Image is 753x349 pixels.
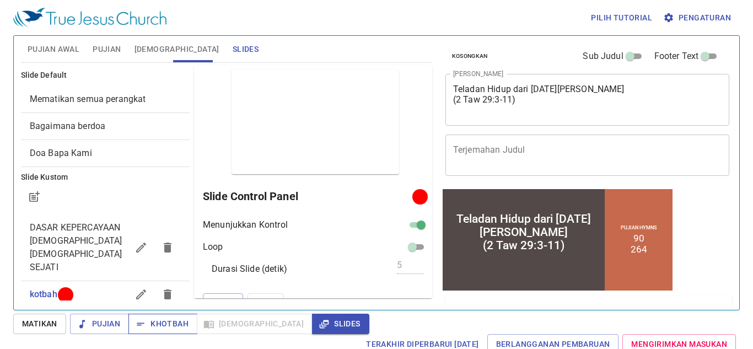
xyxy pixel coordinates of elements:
[654,50,699,63] span: Footer Text
[93,42,121,56] span: Pujian
[441,187,674,292] iframe: from-child
[30,94,146,104] span: [object Object]
[70,314,129,334] button: Pujian
[321,317,360,331] span: Slides
[665,11,731,25] span: Pengaturan
[203,187,416,205] h6: Slide Control Panel
[21,214,190,281] div: DASAR KEPERCAYAAN [DEMOGRAPHIC_DATA] [DEMOGRAPHIC_DATA] SEJATI
[587,8,657,28] button: Pilih tutorial
[30,222,122,272] span: DASAR KEPERCAYAAN GEREJA YESUS SEJATI
[28,42,79,56] span: Pujian Awal
[30,121,105,131] span: [object Object]
[212,262,287,276] p: Durasi Slide (detik)
[135,42,219,56] span: [DEMOGRAPHIC_DATA]
[79,317,120,331] span: Pujian
[203,293,243,308] button: Refresh
[21,281,190,308] div: kotbah
[583,50,623,63] span: Sub Judul
[22,317,57,331] span: Matikan
[13,314,66,334] button: Matikan
[452,51,488,61] span: Kosongkan
[661,8,735,28] button: Pengaturan
[137,317,189,331] span: Khotbah
[203,218,288,232] p: Menunjukkan Kontrol
[445,296,732,332] div: Daftar Khotbah(0)KosongkanTambah ke Daftar
[21,171,190,184] h6: Slide Kustom
[453,84,722,115] textarea: Teladan Hidup dari [DATE][PERSON_NAME] (2 Taw 29:3-11)
[13,8,166,28] img: True Jesus Church
[203,240,223,254] p: Loop
[21,86,190,112] div: Mematikan semua perangkat
[21,140,190,167] div: Doa Bapa Kami
[21,69,190,82] h6: Slide Default
[21,113,190,139] div: Bagaimana berdoa
[233,42,259,56] span: Slides
[591,11,652,25] span: Pilih tutorial
[312,314,369,334] button: Slides
[30,148,92,158] span: [object Object]
[128,314,197,334] button: Khotbah
[210,296,236,305] span: Refresh
[445,50,494,63] button: Kosongkan
[30,289,57,299] span: kotbah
